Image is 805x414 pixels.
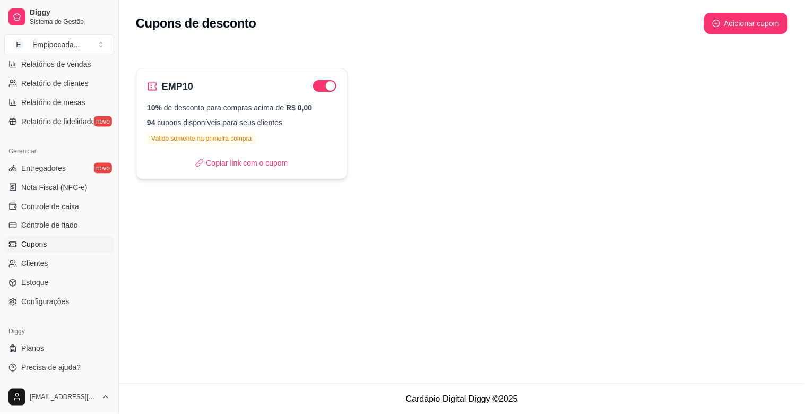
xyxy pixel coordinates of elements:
span: Precisa de ajuda? [21,363,81,373]
span: Relatório de fidelidade [21,116,95,127]
h2: Cupons de desconto [136,15,256,32]
span: Entregadores [21,163,66,174]
span: Relatório de clientes [21,78,89,89]
span: Planos [21,343,44,354]
span: 94 [147,118,155,127]
a: Entregadoresnovo [4,160,114,177]
span: Controle de fiado [21,220,78,231]
span: Diggy [30,8,110,18]
a: Relatório de mesas [4,94,114,111]
a: Configurações [4,294,114,310]
button: plus-circleAdicionar cupom [704,13,788,34]
span: 10% [147,103,162,112]
span: Relatório de mesas [21,97,85,108]
a: DiggySistema de Gestão [4,4,114,30]
a: Relatório de clientes [4,75,114,92]
span: Configurações [21,297,69,307]
a: Relatório de fidelidadenovo [4,113,114,130]
a: Relatórios de vendas [4,56,114,73]
span: Cupons [21,239,47,250]
p: de desconto para compras acima de [147,102,336,113]
span: plus-circle [713,20,720,27]
span: Nota Fiscal (NFC-e) [21,182,87,193]
footer: Cardápio Digital Diggy © 2025 [119,384,805,414]
a: Clientes [4,255,114,272]
span: R$ 0,00 [286,103,312,112]
a: Cupons [4,236,114,253]
span: Relatórios de vendas [21,59,91,70]
a: Controle de caixa [4,198,114,215]
a: Precisa de ajuda? [4,359,114,376]
div: Diggy [4,323,114,340]
span: E [13,39,24,50]
div: Empipocada ... [32,39,80,50]
p: Válido somente na primeira compra [147,132,256,145]
span: Estoque [21,278,48,288]
a: Estoque [4,274,114,291]
div: Gerenciar [4,143,114,160]
button: Select a team [4,34,114,55]
button: [EMAIL_ADDRESS][DOMAIN_NAME] [4,384,114,410]
p: cupons disponíveis para seus clientes [147,117,336,128]
span: Controle de caixa [21,201,79,212]
span: Clientes [21,258,48,269]
span: [EMAIL_ADDRESS][DOMAIN_NAME] [30,393,97,401]
span: Sistema de Gestão [30,18,110,26]
p: Copiar link com o cupom [195,158,288,168]
a: Nota Fiscal (NFC-e) [4,179,114,196]
a: Planos [4,340,114,357]
h2: EMP10 [162,79,193,94]
a: Controle de fiado [4,217,114,234]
